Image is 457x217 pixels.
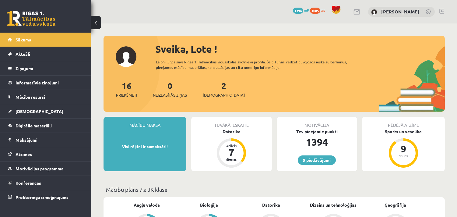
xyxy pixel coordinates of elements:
a: Sports un veselība 9 balles [362,128,445,169]
a: Atzīmes [8,147,84,161]
a: Digitālie materiāli [8,119,84,133]
legend: Ziņojumi [16,61,84,75]
span: Proktoringa izmēģinājums [16,194,69,200]
a: [DEMOGRAPHIC_DATA] [8,104,84,118]
div: 9 [394,144,413,154]
span: Priekšmeti [116,92,137,98]
div: dienas [222,157,241,161]
div: 1394 [277,135,357,149]
span: Konferences [16,180,41,186]
span: Motivācijas programma [16,166,64,171]
a: Bioloģija [200,202,218,208]
span: [DEMOGRAPHIC_DATA] [16,108,63,114]
a: Ziņojumi [8,61,84,75]
a: [PERSON_NAME] [381,9,419,15]
div: 7 [222,148,241,157]
span: Digitālie materiāli [16,123,52,128]
div: Motivācija [277,117,357,128]
div: Sveika, Lote ! [155,42,445,56]
span: Sākums [16,37,31,42]
a: Angļu valoda [134,202,160,208]
span: Neizlasītās ziņas [153,92,187,98]
p: Visi rēķini ir samaksāti! [107,144,183,150]
a: Motivācijas programma [8,162,84,176]
a: Aktuāli [8,47,84,61]
p: Mācību plāns 7.a JK klase [106,185,442,194]
a: Dizains un tehnoloģijas [310,202,357,208]
div: balles [394,154,413,157]
img: Lote Masjule [371,9,377,15]
span: 1394 [293,8,303,14]
a: Datorika Atlicis 7 dienas [191,128,272,169]
span: Atzīmes [16,151,32,157]
span: 1085 [310,8,320,14]
div: Tuvākā ieskaite [191,117,272,128]
span: xp [321,8,325,12]
legend: Maksājumi [16,133,84,147]
a: Sākums [8,33,84,47]
div: Pēdējā atzīme [362,117,445,128]
a: Ģeogrāfija [385,202,406,208]
a: Maksājumi [8,133,84,147]
a: 2[DEMOGRAPHIC_DATA] [203,80,245,98]
span: Mācību resursi [16,94,45,100]
span: Aktuāli [16,51,30,57]
a: 0Neizlasītās ziņas [153,80,187,98]
a: Datorika [262,202,280,208]
a: Informatīvie ziņojumi [8,76,84,90]
a: 1394 mP [293,8,309,12]
a: 1085 xp [310,8,328,12]
a: 16Priekšmeti [116,80,137,98]
div: Tev pieejamie punkti [277,128,357,135]
legend: Informatīvie ziņojumi [16,76,84,90]
a: Proktoringa izmēģinājums [8,190,84,204]
span: [DEMOGRAPHIC_DATA] [203,92,245,98]
div: Mācību maksa [104,117,186,128]
div: Atlicis [222,144,241,148]
div: Sports un veselība [362,128,445,135]
span: mP [304,8,309,12]
div: Laipni lūgts savā Rīgas 1. Tālmācības vidusskolas skolnieka profilā. Šeit Tu vari redzēt tuvojošo... [156,59,361,70]
a: Konferences [8,176,84,190]
a: Mācību resursi [8,90,84,104]
a: Rīgas 1. Tālmācības vidusskola [7,11,55,26]
div: Datorika [191,128,272,135]
a: 9 piedāvājumi [298,155,336,165]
